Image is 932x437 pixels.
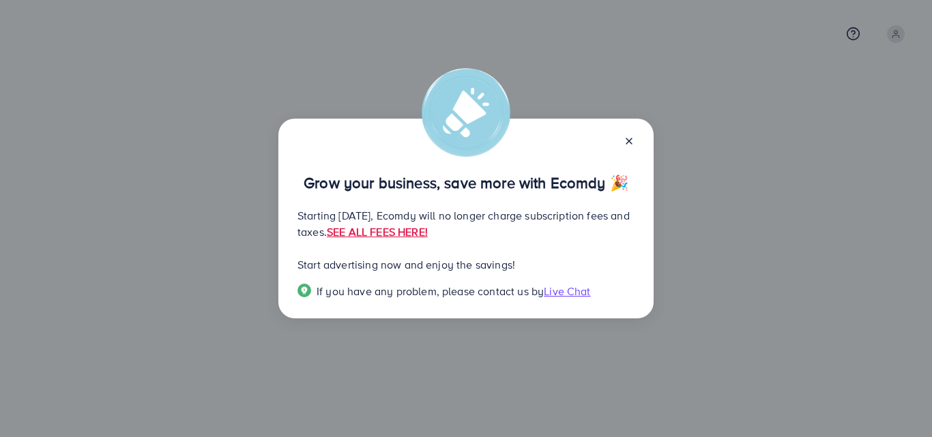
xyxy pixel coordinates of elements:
p: Starting [DATE], Ecomdy will no longer charge subscription fees and taxes. [297,207,635,240]
img: alert [422,68,510,157]
a: SEE ALL FEES HERE! [327,224,428,239]
p: Grow your business, save more with Ecomdy 🎉 [297,175,635,191]
p: Start advertising now and enjoy the savings! [297,256,635,273]
span: If you have any problem, please contact us by [317,284,544,299]
img: Popup guide [297,284,311,297]
span: Live Chat [544,284,590,299]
